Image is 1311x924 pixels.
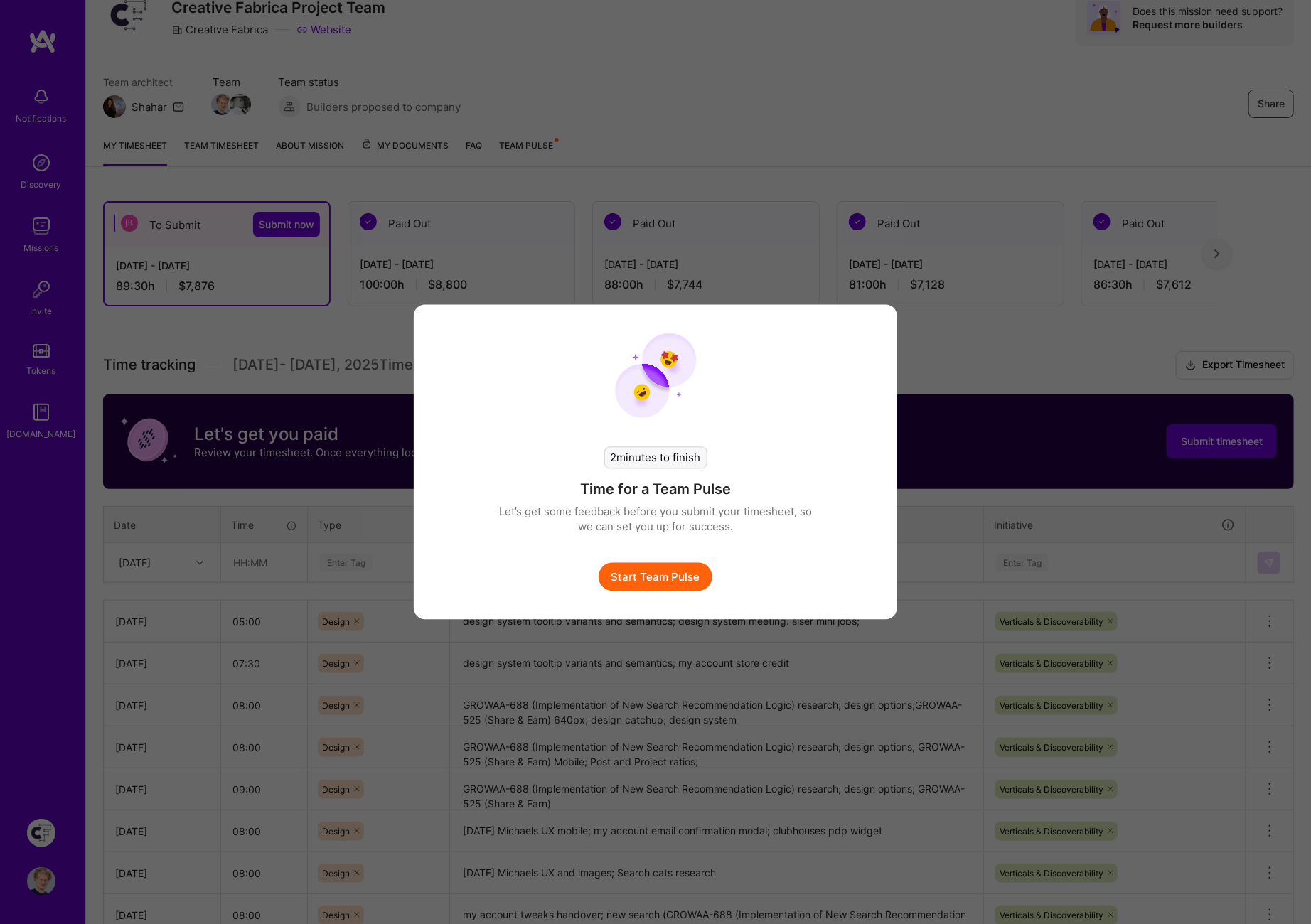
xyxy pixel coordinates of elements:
h4: Time for a Team Pulse [580,480,731,499]
div: 2 minutes to finish [604,447,707,469]
button: Start Team Pulse [599,563,712,591]
p: Let’s get some feedback before you submit your timesheet, so we can set you up for success. [499,505,812,534]
div: modal [414,305,897,620]
img: team pulse start [615,333,697,419]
